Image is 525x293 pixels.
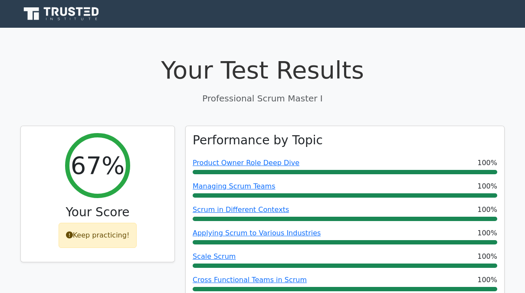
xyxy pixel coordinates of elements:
[20,55,505,85] h1: Your Test Results
[193,252,236,260] a: Scale Scrum
[477,181,497,192] span: 100%
[20,92,505,105] p: Professional Scrum Master I
[71,151,125,180] h2: 67%
[193,182,276,190] a: Managing Scrum Teams
[477,251,497,262] span: 100%
[193,159,299,167] a: Product Owner Role Deep Dive
[193,133,323,148] h3: Performance by Topic
[28,205,167,220] h3: Your Score
[59,223,137,248] div: Keep practicing!
[193,229,321,237] a: Applying Scrum to Various Industries
[477,228,497,238] span: 100%
[477,205,497,215] span: 100%
[193,205,289,214] a: Scrum in Different Contexts
[477,158,497,168] span: 100%
[477,275,497,285] span: 100%
[193,276,307,284] a: Cross Functional Teams in Scrum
